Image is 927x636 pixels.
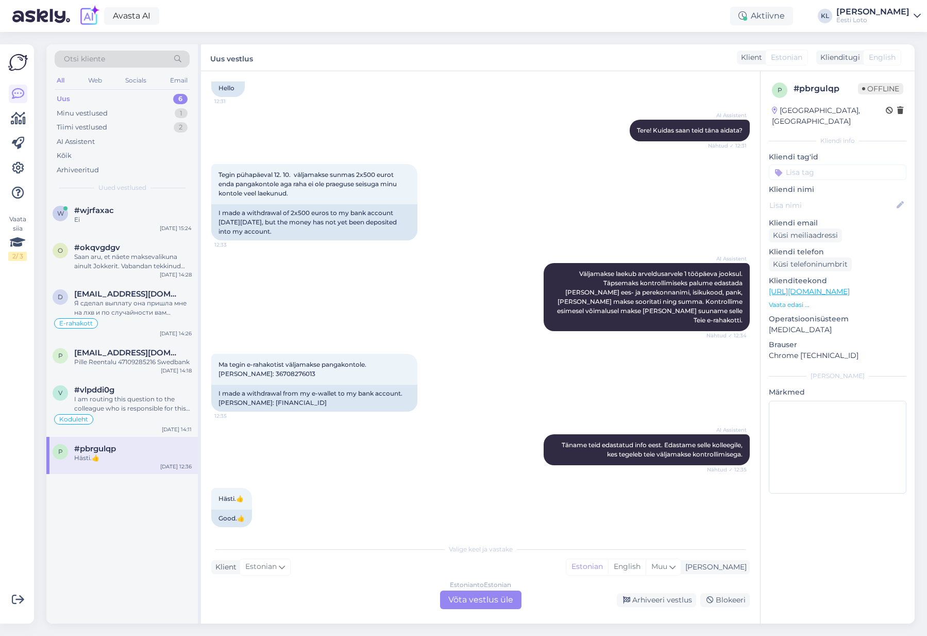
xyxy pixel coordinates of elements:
[211,385,417,412] div: I made a withdrawal from my e-wallet to my bank account. [PERSON_NAME]: [FINANCIAL_ID]
[440,591,521,609] div: Võta vestlus üle
[769,387,906,398] p: Märkmed
[816,52,860,63] div: Klienditugi
[174,122,188,133] div: 2
[836,16,909,24] div: Eesti Loto
[57,165,99,175] div: Arhiveeritud
[651,562,667,571] span: Muu
[769,165,906,180] input: Lisa tag
[74,357,192,367] div: Pille Reentalu 47109285216 Swedbank
[8,252,27,261] div: 2 / 3
[769,275,906,286] p: Klienditeekond
[218,361,368,378] span: Ma tegin e-rahakotist väljamakse pangakontole. [PERSON_NAME]: 36708276013
[78,5,100,27] img: explore-ai
[218,171,398,197] span: Tegin pühapäeval 12. 10. väljamakse sunmas 2x500 eurot enda pangakontole aga raha ei ole praeguse...
[57,137,95,147] div: AI Assistent
[74,243,120,252] span: #okqvgdgv
[55,74,66,87] div: All
[214,528,253,535] span: 12:36
[168,74,190,87] div: Email
[778,86,782,94] span: p
[161,367,192,374] div: [DATE] 14:18
[769,371,906,381] div: [PERSON_NAME]
[858,83,903,94] span: Offline
[59,320,93,327] span: E-rahakott
[566,559,608,575] div: Estonian
[57,108,108,119] div: Minu vestlused
[557,270,744,324] span: Väljamakse laekub arveldusarvele 1 tööpäeva jooksul. Täpsemaks kontrollimiseks palume edastada [P...
[74,299,192,317] div: Я сделал выплату она пришла мне на лхв и по случайности вам обратно отправил
[769,200,895,211] input: Lisa nimi
[700,593,750,607] div: Blokeeri
[58,293,63,301] span: d
[218,495,244,502] span: Hästi.👍
[772,105,886,127] div: [GEOGRAPHIC_DATA], [GEOGRAPHIC_DATA]
[162,426,192,433] div: [DATE] 14:11
[160,463,192,470] div: [DATE] 12:36
[769,324,906,335] p: [MEDICAL_DATA]
[637,126,743,134] span: Tere! Kuidas saan teid täna aidata?
[74,252,192,271] div: Saan aru, et näete maksevalikuna ainult Jokkerit. Vabandan tekkinud ebamugavuste pärast. Edastan ...
[86,74,104,87] div: Web
[214,97,253,105] span: 12:31
[818,9,832,23] div: KL
[769,152,906,162] p: Kliendi tag'id
[74,215,192,224] div: Ei
[769,339,906,350] p: Brauser
[58,352,63,360] span: p
[769,287,850,296] a: [URL][DOMAIN_NAME]
[769,300,906,309] p: Vaata edasi ...
[74,395,192,413] div: I am routing this question to the colleague who is responsible for this topic. The reply might ta...
[74,206,114,215] span: #wjrfaxac
[57,122,107,133] div: Tiimi vestlused
[737,52,762,63] div: Klient
[769,257,852,271] div: Küsi telefoninumbrit
[708,426,747,434] span: AI Assistent
[8,53,28,72] img: Askly Logo
[74,289,181,299] span: dmitrinem@gmail.com
[245,561,277,573] span: Estonian
[617,593,696,607] div: Arhiveeri vestlus
[450,580,511,590] div: Estonian to Estonian
[708,142,747,150] span: Nähtud ✓ 12:31
[708,111,747,119] span: AI Assistent
[681,562,747,573] div: [PERSON_NAME]
[214,241,253,249] span: 12:33
[74,453,192,463] div: Hästi.👍
[707,466,747,474] span: Nähtud ✓ 12:35
[211,562,237,573] div: Klient
[8,215,27,261] div: Vaata siia
[175,108,188,119] div: 1
[836,8,921,24] a: [PERSON_NAME]Eesti Loto
[210,51,253,64] label: Uus vestlus
[64,54,105,64] span: Otsi kliente
[708,255,747,263] span: AI Assistent
[58,448,63,455] span: p
[836,8,909,16] div: [PERSON_NAME]
[211,510,252,527] div: Good.👍
[869,52,896,63] span: English
[211,545,750,554] div: Valige keel ja vastake
[74,348,181,357] span: pillereentalu@gmail.com
[769,184,906,195] p: Kliendi nimi
[730,7,793,25] div: Aktiivne
[771,52,802,63] span: Estonian
[214,412,253,420] span: 12:35
[57,94,70,104] div: Uus
[58,389,62,397] span: v
[794,83,858,95] div: # pbrgulqp
[769,218,906,229] p: Kliendi email
[104,7,159,25] a: Avasta AI
[74,444,116,453] span: #pbrgulqp
[74,385,114,395] span: #vlpddi0g
[769,314,906,324] p: Operatsioonisüsteem
[706,332,747,339] span: Nähtud ✓ 12:34
[769,350,906,361] p: Chrome [TECHNICAL_ID]
[211,204,417,240] div: I made a withdrawal of 2x500 euros to my bank account [DATE][DATE], but the money has not yet bee...
[211,79,245,97] div: Hello
[98,183,146,192] span: Uued vestlused
[59,416,88,422] span: Koduleht
[160,224,192,232] div: [DATE] 15:24
[58,247,63,254] span: o
[57,151,72,161] div: Kõik
[769,247,906,257] p: Kliendi telefon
